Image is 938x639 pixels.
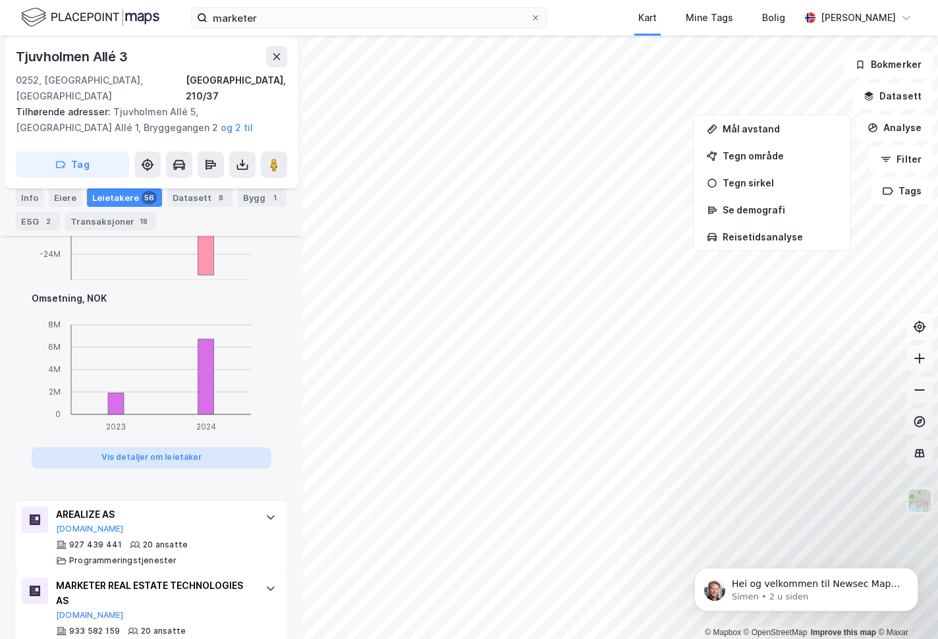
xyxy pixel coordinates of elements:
[16,152,129,178] button: Tag
[48,342,61,352] tspan: 6M
[723,150,837,161] div: Tegn område
[723,177,837,188] div: Tegn sirkel
[16,72,186,104] div: 0252, [GEOGRAPHIC_DATA], [GEOGRAPHIC_DATA]
[141,626,186,636] div: 20 ansatte
[811,628,876,637] a: Improve this map
[705,628,741,637] a: Mapbox
[69,555,177,566] div: Programmeringstjenester
[186,72,287,104] div: [GEOGRAPHIC_DATA], 210/37
[238,188,287,207] div: Bygg
[48,364,61,374] tspan: 4M
[268,191,281,204] div: 1
[16,106,113,117] span: Tilhørende adresser:
[16,188,43,207] div: Info
[106,421,126,431] tspan: 2023
[56,524,124,534] button: [DOMAIN_NAME]
[55,409,61,419] tspan: 0
[69,540,122,550] div: 927 439 441
[32,291,271,306] div: Omsetning, NOK
[32,447,271,468] button: Vis detaljer om leietaker
[167,188,233,207] div: Datasett
[56,578,252,609] div: MARKETER REAL ESTATE TECHNOLOGIES AS
[844,51,933,78] button: Bokmerker
[16,104,277,136] div: Tjuvholmen Allé 5, [GEOGRAPHIC_DATA] Allé 1, Bryggegangen 2
[762,10,785,26] div: Bolig
[214,191,227,204] div: 8
[69,626,120,636] div: 933 582 159
[869,146,933,173] button: Filter
[56,507,252,522] div: AREALIZE AS
[48,319,61,329] tspan: 8M
[56,610,124,621] button: [DOMAIN_NAME]
[65,212,155,231] div: Transaksjoner
[723,231,837,242] div: Reisetidsanalyse
[675,540,938,632] iframe: Intercom notifications melding
[143,540,188,550] div: 20 ansatte
[137,215,150,228] div: 18
[57,51,227,63] p: Message from Simen, sent 2 u siden
[871,178,933,204] button: Tags
[744,628,808,637] a: OpenStreetMap
[852,83,933,109] button: Datasett
[142,191,157,204] div: 56
[57,38,225,101] span: Hei og velkommen til Newsec Maps, [DEMOGRAPHIC_DATA][PERSON_NAME] det er du lurer på så er det ba...
[49,387,61,397] tspan: 2M
[196,421,216,431] tspan: 2024
[821,10,896,26] div: [PERSON_NAME]
[723,123,837,134] div: Mål avstand
[686,10,733,26] div: Mine Tags
[638,10,657,26] div: Kart
[207,8,530,28] input: Søk på adresse, matrikkel, gårdeiere, leietakere eller personer
[21,6,159,29] img: logo.f888ab2527a4732fd821a326f86c7f29.svg
[49,188,82,207] div: Eiere
[16,212,60,231] div: ESG
[907,488,932,513] img: Z
[40,249,61,259] tspan: -24M
[87,188,162,207] div: Leietakere
[856,115,933,141] button: Analyse
[41,215,55,228] div: 2
[723,204,837,215] div: Se demografi
[16,46,130,67] div: Tjuvholmen Allé 3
